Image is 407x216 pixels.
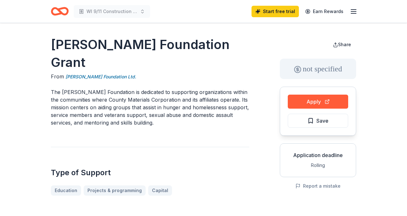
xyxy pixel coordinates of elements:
a: Education [51,185,81,196]
a: Projects & programming [84,185,146,196]
button: Report a mistake [295,182,341,190]
a: Capital [148,185,172,196]
button: Save [288,114,348,128]
div: Rolling [285,162,351,169]
p: The [PERSON_NAME] Foundation is dedicated to supporting organizations within the communities wher... [51,88,249,126]
div: From [51,73,249,81]
span: Share [338,42,351,47]
a: [PERSON_NAME] Foundation Ltd. [66,73,136,81]
h2: Type of Support [51,168,249,178]
div: not specified [280,59,356,79]
button: WI 9/11 Construction of [GEOGRAPHIC_DATA] [74,5,150,18]
div: Application deadline [285,151,351,159]
a: Start free trial [252,6,299,17]
button: Apply [288,95,348,109]
h1: [PERSON_NAME] Foundation Grant [51,36,249,71]
button: Share [328,38,356,51]
span: WI 9/11 Construction of [GEOGRAPHIC_DATA] [86,8,137,15]
span: Save [316,117,328,125]
a: Earn Rewards [301,6,347,17]
a: Home [51,4,69,19]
